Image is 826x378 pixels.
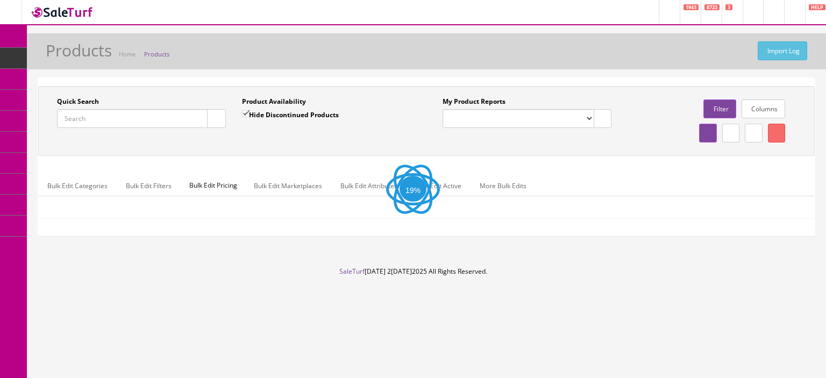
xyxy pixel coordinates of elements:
[332,175,406,196] a: Bulk Edit Attributes
[30,5,95,19] img: SaleTurf
[117,175,180,196] a: Bulk Edit Filters
[758,41,807,60] a: Import Log
[742,99,785,118] a: Columns
[181,175,245,196] span: Bulk Edit Pricing
[339,267,365,276] a: SaleTurf
[242,97,306,106] label: Product Availability
[57,97,99,106] label: Quick Search
[704,4,720,10] span: 8723
[443,97,505,106] label: My Product Reports
[119,50,136,58] a: Home
[725,4,732,10] span: 3
[471,175,535,196] a: More Bulk Edits
[57,109,208,128] input: Search
[242,109,339,120] label: Hide Discontinued Products
[809,4,825,10] span: HELP
[39,175,116,196] a: Bulk Edit Categories
[242,110,249,117] input: Hide Discontinued Products
[683,4,699,10] span: 1943
[407,175,470,196] a: Bulk Edit Active
[703,99,736,118] a: Filter
[46,41,112,59] h1: Products
[245,175,331,196] a: Bulk Edit Marketplaces
[144,50,169,58] a: Products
